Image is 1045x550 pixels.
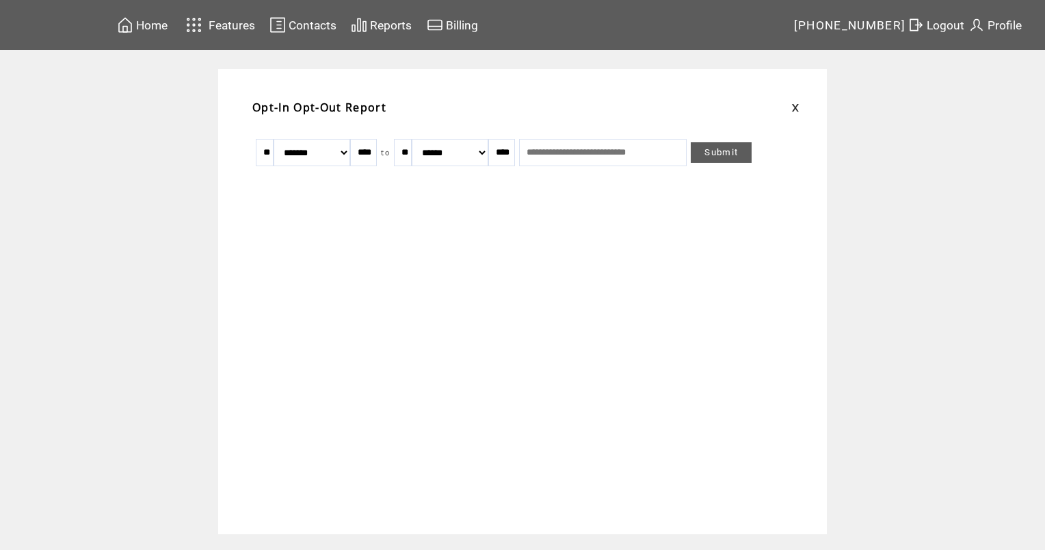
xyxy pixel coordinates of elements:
[794,18,906,32] span: [PHONE_NUMBER]
[209,18,255,32] span: Features
[691,142,752,163] a: Submit
[908,16,924,34] img: exit.svg
[968,16,985,34] img: profile.svg
[180,12,257,38] a: Features
[252,100,386,115] span: Opt-In Opt-Out Report
[370,18,412,32] span: Reports
[269,16,286,34] img: contacts.svg
[349,14,414,36] a: Reports
[905,14,966,36] a: Logout
[115,14,170,36] a: Home
[351,16,367,34] img: chart.svg
[425,14,480,36] a: Billing
[267,14,339,36] a: Contacts
[182,14,206,36] img: features.svg
[988,18,1022,32] span: Profile
[446,18,478,32] span: Billing
[427,16,443,34] img: creidtcard.svg
[381,148,390,157] span: to
[927,18,964,32] span: Logout
[136,18,168,32] span: Home
[117,16,133,34] img: home.svg
[289,18,336,32] span: Contacts
[966,14,1024,36] a: Profile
